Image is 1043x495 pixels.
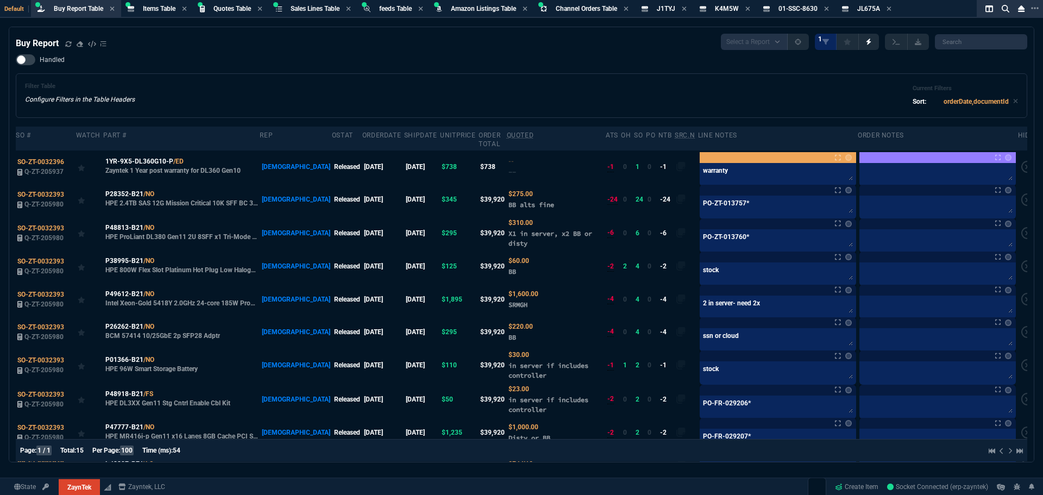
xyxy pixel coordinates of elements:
[607,360,614,371] div: -1
[624,5,629,14] nx-icon: Close Tab
[17,291,64,298] span: SO-ZT-0032393
[103,416,260,449] td: HPE MR416i-p Gen11 x16 Lanes 8GB Cache PCI SPDM Plug-in Storage Controller
[479,348,506,382] td: $39,920
[440,131,475,140] div: unitPrice
[648,229,651,237] span: 0
[143,355,154,365] a: /NO
[17,258,64,265] span: SO-ZT-0032393
[105,189,143,199] span: P28352-B21
[78,425,102,440] div: Add to Watchlist
[260,250,331,283] td: [DEMOGRAPHIC_DATA]
[143,189,154,199] a: /NO
[440,151,479,183] td: $738
[24,400,64,408] span: Q-ZT-205980
[451,5,516,12] span: Amazon Listings Table
[173,156,184,166] a: /ED
[523,5,527,14] nx-icon: Close Tab
[143,5,175,12] span: Items Table
[213,5,251,12] span: Quotes Table
[508,333,516,341] span: BB
[745,5,750,14] nx-icon: Close Tab
[40,55,65,64] span: Handled
[332,382,362,416] td: Released
[17,191,64,198] span: SO-ZT-0032393
[103,283,260,315] td: Intel Xeon-Gold 5418Y 2.0GHz 24-core 185W Processor for HPE
[508,257,529,265] span: Quoted Cost
[913,97,926,106] p: Sort:
[658,216,675,250] td: -6
[17,158,64,166] span: SO-ZT-0032396
[508,158,514,165] span: Quoted Cost
[105,422,143,432] span: P47777-B21
[105,266,259,274] p: HPE 800W Flex Slot Platinum Hot Plug Low Halogen Power Supply Kit
[362,131,401,140] div: OrderDate
[648,296,651,303] span: 0
[24,300,64,308] span: Q-ZT-205980
[332,283,362,315] td: Released
[362,183,404,216] td: [DATE]
[78,324,102,340] div: Add to Watchlist
[658,316,675,348] td: -4
[143,256,154,266] a: /NO
[508,434,550,442] span: Disty or BB
[404,283,440,315] td: [DATE]
[607,162,614,172] div: -1
[346,5,351,14] nx-icon: Close Tab
[634,416,646,449] td: 2
[657,5,675,12] span: J1TYJ
[103,183,260,216] td: HPE 2.4TB SAS 12G Mission Critical 10K SFF BC 3-year Warranty 512e HDD
[623,196,627,203] span: 0
[508,323,533,330] span: Quoted Cost
[260,283,331,315] td: [DEMOGRAPHIC_DATA]
[623,396,627,403] span: 0
[634,348,646,382] td: 2
[634,283,646,315] td: 4
[1018,131,1034,140] div: hide
[404,183,440,216] td: [DATE]
[143,289,154,299] a: /NO
[332,131,353,140] div: oStat
[260,183,331,216] td: [DEMOGRAPHIC_DATA]
[607,294,614,304] div: -4
[105,156,173,166] span: 1YR-9X5-DL360G10-P
[17,323,64,331] span: SO-ZT-0032393
[658,348,675,382] td: -1
[508,190,533,198] span: Quoted Cost
[332,183,362,216] td: Released
[332,416,362,449] td: Released
[260,416,331,449] td: [DEMOGRAPHIC_DATA]
[887,5,891,14] nx-icon: Close Tab
[508,290,538,298] span: Quoted Cost
[648,328,651,336] span: 0
[24,200,64,208] span: Q-ZT-205980
[508,168,516,176] span: --
[332,216,362,250] td: Released
[648,429,651,436] span: 0
[260,131,273,140] div: Rep
[103,151,260,183] td: Zayntek 1 Year post warranty for DL360 Gen10
[20,447,36,455] span: Page:
[78,292,102,307] div: Add to Watchlist
[1031,3,1039,14] nx-icon: Open New Tab
[362,216,404,250] td: [DATE]
[623,262,627,270] span: 2
[78,259,102,274] div: Add to Watchlist
[120,446,134,456] span: 100
[105,365,198,373] p: HPE 96W Smart Storage Battery
[658,183,675,216] td: -24
[824,5,829,14] nx-icon: Close Tab
[115,482,168,492] a: msbcCompanyName
[260,216,331,250] td: [DEMOGRAPHIC_DATA]
[404,348,440,382] td: [DATE]
[607,428,614,438] div: -2
[479,216,506,250] td: $39,920
[332,348,362,382] td: Released
[105,389,143,399] span: P48918-B21
[658,283,675,315] td: -4
[16,37,59,50] h4: Buy Report
[110,5,115,14] nx-icon: Close Tab
[78,225,102,241] div: Add to Watchlist
[508,229,592,247] span: X1 in server, x2 BB or disty
[17,356,64,364] span: SO-ZT-0032393
[623,296,627,303] span: 0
